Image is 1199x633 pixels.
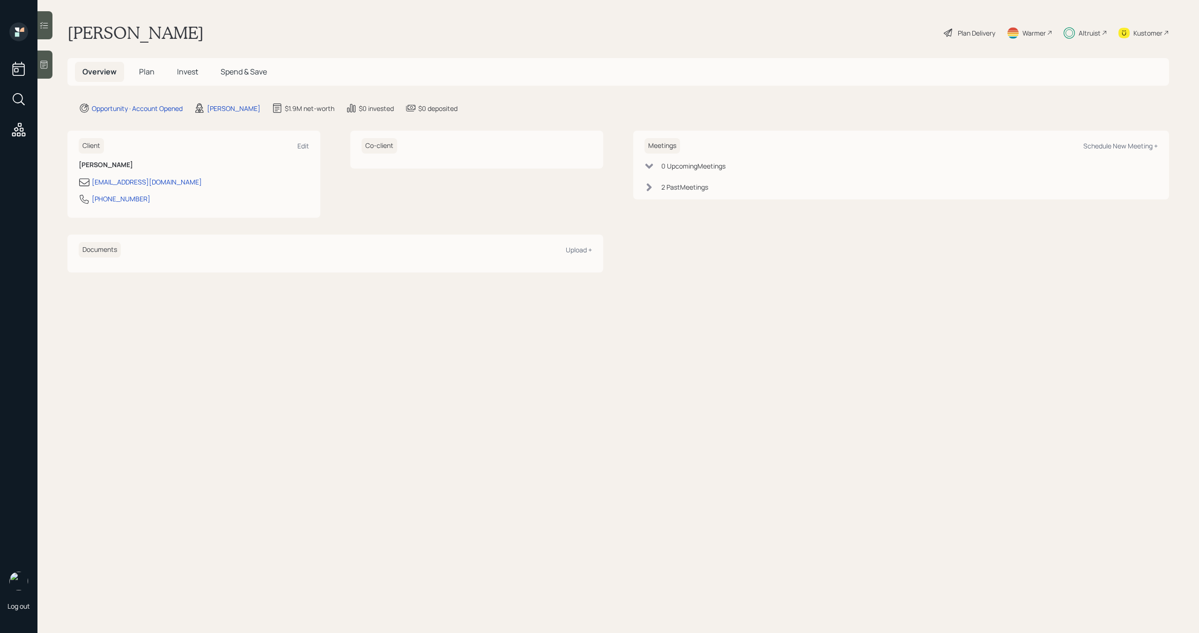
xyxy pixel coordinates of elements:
h6: Co-client [362,138,397,154]
div: Opportunity · Account Opened [92,103,183,113]
div: $0 invested [359,103,394,113]
div: Edit [297,141,309,150]
div: Plan Delivery [958,28,995,38]
span: Plan [139,66,155,77]
div: $0 deposited [418,103,458,113]
div: [PHONE_NUMBER] [92,194,150,204]
div: Upload + [566,245,592,254]
h6: Client [79,138,104,154]
div: Schedule New Meeting + [1083,141,1158,150]
img: michael-russo-headshot.png [9,572,28,590]
div: Warmer [1022,28,1046,38]
span: Invest [177,66,198,77]
h1: [PERSON_NAME] [67,22,204,43]
div: [PERSON_NAME] [207,103,260,113]
h6: Documents [79,242,121,258]
div: Kustomer [1133,28,1162,38]
span: Spend & Save [221,66,267,77]
h6: Meetings [644,138,680,154]
div: $1.9M net-worth [285,103,334,113]
div: [EMAIL_ADDRESS][DOMAIN_NAME] [92,177,202,187]
div: Log out [7,602,30,611]
div: 2 Past Meeting s [661,182,708,192]
div: Altruist [1079,28,1101,38]
span: Overview [82,66,117,77]
div: 0 Upcoming Meeting s [661,161,725,171]
h6: [PERSON_NAME] [79,161,309,169]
